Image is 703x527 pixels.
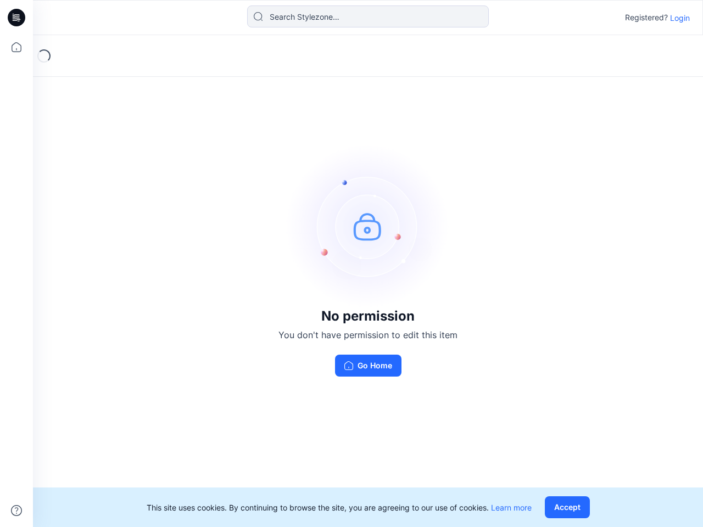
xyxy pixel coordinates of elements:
input: Search Stylezone… [247,5,489,27]
h3: No permission [278,309,457,324]
button: Accept [545,496,590,518]
p: You don't have permission to edit this item [278,328,457,341]
button: Go Home [335,355,401,377]
p: Login [670,12,690,24]
a: Learn more [491,503,532,512]
img: no-perm.svg [286,144,450,309]
p: Registered? [625,11,668,24]
p: This site uses cookies. By continuing to browse the site, you are agreeing to our use of cookies. [147,502,532,513]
